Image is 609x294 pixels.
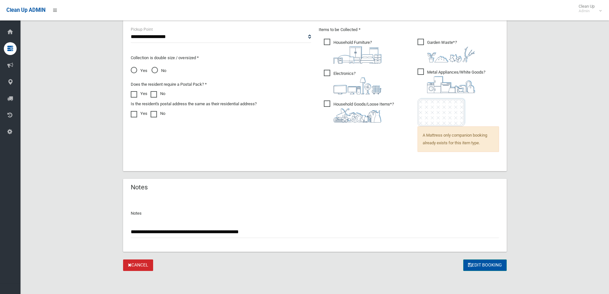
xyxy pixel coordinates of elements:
[427,76,475,93] img: 36c1b0289cb1767239cdd3de9e694f19.png
[324,100,394,123] span: Household Goods/Loose Items*
[123,181,155,194] header: Notes
[324,70,381,94] span: Electronics
[333,40,381,64] i: ?
[131,67,147,75] span: Yes
[131,54,311,62] p: Collection is double size / oversized *
[463,259,507,271] button: Edit Booking
[151,90,165,98] label: No
[333,71,381,94] i: ?
[123,259,153,271] a: Cancel
[418,39,475,62] span: Garden Waste*
[427,40,475,62] i: ?
[333,102,394,123] i: ?
[131,110,147,117] label: Yes
[6,7,45,13] span: Clean Up ADMIN
[131,100,257,108] label: Is the resident's postal address the same as their residential address?
[131,90,147,98] label: Yes
[151,110,165,117] label: No
[427,46,475,62] img: 4fd8a5c772b2c999c83690221e5242e0.png
[418,126,499,152] span: A Mattress only companion booking already exists for this item type.
[427,70,485,93] i: ?
[324,39,381,64] span: Household Furniture
[333,46,381,64] img: aa9efdbe659d29b613fca23ba79d85cb.png
[333,108,381,123] img: b13cc3517677393f34c0a387616ef184.png
[131,210,499,217] p: Notes
[575,4,601,13] span: Clean Up
[418,98,465,126] img: e7408bece873d2c1783593a074e5cb2f.png
[418,68,485,93] span: Metal Appliances/White Goods
[131,81,207,88] label: Does the resident require a Postal Pack? *
[579,9,595,13] small: Admin
[319,26,499,34] p: Items to be Collected *
[333,77,381,94] img: 394712a680b73dbc3d2a6a3a7ffe5a07.png
[152,67,166,75] span: No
